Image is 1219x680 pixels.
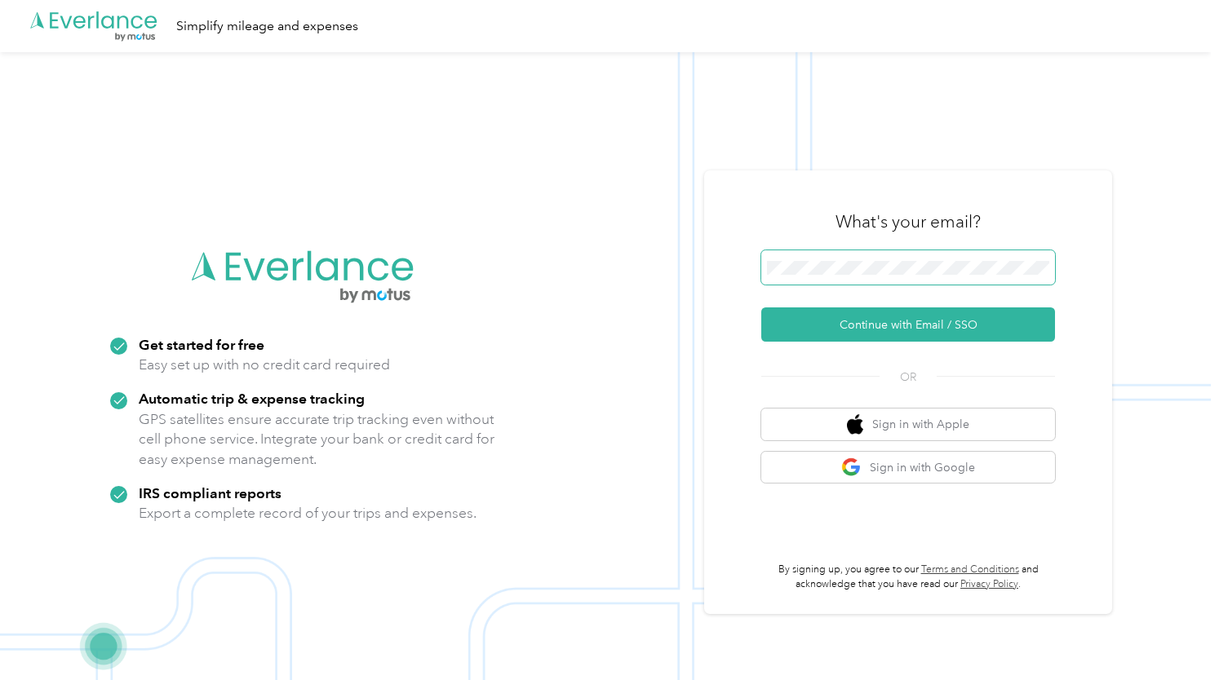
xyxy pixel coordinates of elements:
[836,210,981,233] h3: What's your email?
[761,307,1055,342] button: Continue with Email / SSO
[761,408,1055,440] button: apple logoSign in with Apple
[176,16,358,37] div: Simplify mileage and expenses
[139,484,281,501] strong: IRS compliant reports
[880,369,937,386] span: OR
[847,414,863,435] img: apple logo
[139,503,477,523] p: Export a complete record of your trips and expenses.
[841,457,862,478] img: google logo
[960,578,1018,590] a: Privacy Policy
[761,452,1055,484] button: google logoSign in with Google
[139,336,264,353] strong: Get started for free
[139,355,390,375] p: Easy set up with no credit card required
[761,563,1055,591] p: By signing up, you agree to our and acknowledge that you have read our .
[139,409,495,470] p: GPS satellites ensure accurate trip tracking even without cell phone service. Integrate your bank...
[921,563,1019,576] a: Terms and Conditions
[139,390,365,407] strong: Automatic trip & expense tracking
